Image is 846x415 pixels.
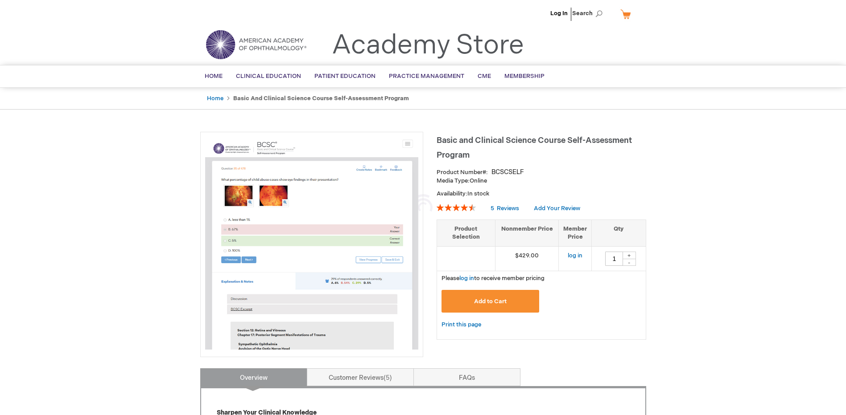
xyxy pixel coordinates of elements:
span: Clinical Education [236,73,301,80]
div: - [623,259,636,266]
span: Add to Cart [474,298,507,305]
img: Basic and Clinical Science Course Self-Assessment Program [205,137,418,350]
a: Overview [200,368,307,386]
span: Basic and Clinical Science Course Self-Assessment Program [437,136,632,160]
span: Home [205,73,223,80]
th: Qty [592,220,646,246]
td: $429.00 [495,246,559,271]
span: 5 [384,374,392,382]
a: log in [459,275,474,282]
p: Online [437,177,646,185]
div: + [623,252,636,259]
th: Nonmember Price [495,220,559,246]
strong: Basic and Clinical Science Course Self-Assessment Program [233,95,409,102]
a: FAQs [413,368,520,386]
button: Add to Cart [442,290,540,313]
span: CME [478,73,491,80]
span: Membership [504,73,545,80]
a: log in [568,252,582,259]
span: Reviews [497,205,519,212]
span: Practice Management [389,73,464,80]
span: In stock [467,190,489,197]
span: Search [572,4,606,22]
a: Print this page [442,319,481,330]
div: 92% [437,204,476,211]
span: 5 [491,205,494,212]
a: Add Your Review [534,205,580,212]
a: Log In [550,10,568,17]
strong: Media Type: [437,177,470,184]
a: Academy Store [332,29,524,61]
span: Please to receive member pricing [442,275,545,282]
th: Product Selection [437,220,495,246]
a: Home [207,95,223,102]
a: Customer Reviews5 [307,368,414,386]
a: 5 Reviews [491,205,520,212]
div: BCSCSELF [491,168,524,177]
p: Availability: [437,190,646,198]
input: Qty [605,252,623,266]
th: Member Price [559,220,592,246]
strong: Product Number [437,169,488,176]
span: Patient Education [314,73,376,80]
